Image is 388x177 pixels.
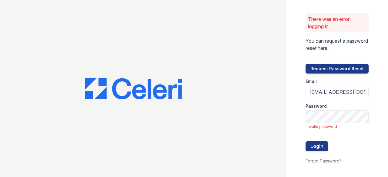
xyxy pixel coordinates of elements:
label: Email [306,78,317,84]
a: Forgot Password? [306,158,342,163]
span: invalid password [307,124,369,129]
p: There was an error logging in [308,15,366,30]
label: Password [306,103,327,109]
button: Login [306,141,328,151]
img: CE_Logo_Blue-a8612792a0a2168367f1c8372b55b34899dd931a85d93a1a3d3e32e68fde9ad4.png [85,78,182,100]
p: You can request a password reset here: [306,37,369,52]
button: Request Password Reset [306,64,369,74]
